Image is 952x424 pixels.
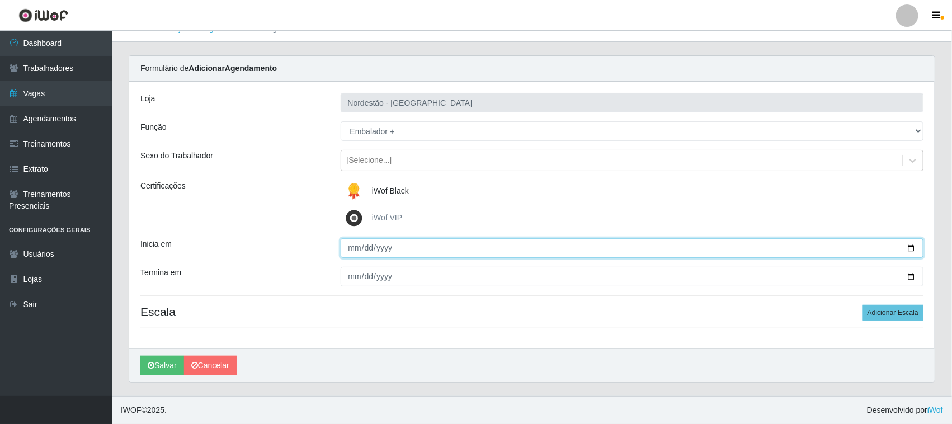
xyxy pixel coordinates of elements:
[129,56,935,82] div: Formulário de
[140,93,155,105] label: Loja
[347,155,392,167] div: [Selecione...]
[140,121,167,133] label: Função
[140,238,172,250] label: Inicia em
[927,406,943,414] a: iWof
[140,305,923,319] h4: Escala
[121,406,142,414] span: IWOF
[140,267,181,279] label: Termina em
[184,356,237,375] a: Cancelar
[863,305,923,321] button: Adicionar Escala
[372,213,402,222] span: iWof VIP
[18,8,68,22] img: CoreUI Logo
[121,404,167,416] span: © 2025 .
[343,207,370,229] img: iWof VIP
[140,356,184,375] button: Salvar
[343,180,370,202] img: iWof Black
[341,267,924,286] input: 00/00/0000
[867,404,943,416] span: Desenvolvido por
[372,186,409,195] span: iWof Black
[140,180,186,192] label: Certificações
[140,150,213,162] label: Sexo do Trabalhador
[341,238,924,258] input: 00/00/0000
[188,64,277,73] strong: Adicionar Agendamento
